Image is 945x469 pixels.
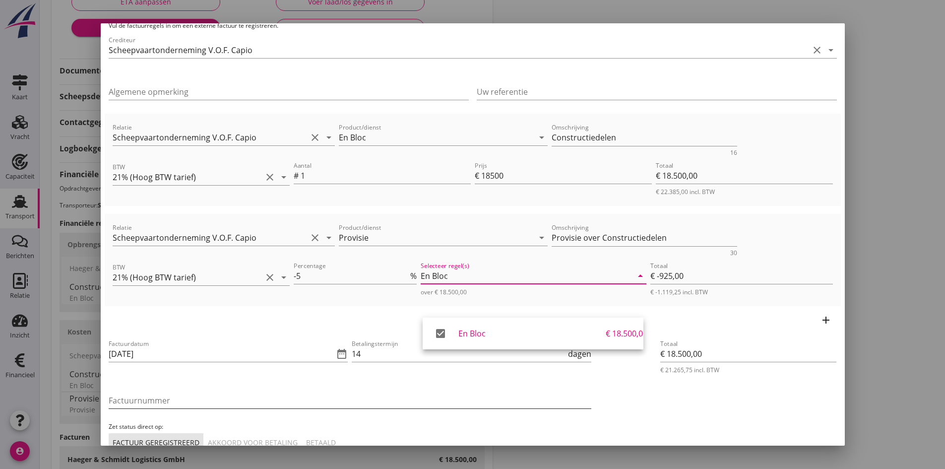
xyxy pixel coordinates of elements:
i: arrow_drop_down [278,271,290,283]
input: Factuurnummer [109,393,591,408]
div: € 18.500,00 [606,322,635,345]
div: En Bloc [421,271,448,280]
div: € 22.385,00 incl. BTW [656,188,833,196]
div: dagen [566,348,591,360]
div: € 21.265,75 incl. BTW [660,366,836,374]
input: Relatie [113,230,308,246]
i: arrow_drop_down [278,171,290,183]
div: Factuur geregistreerd [113,437,199,448]
textarea: Omschrijving [552,230,737,246]
input: Prijs [481,168,652,184]
input: Percentage [294,268,409,284]
p: Zet status direct op: [109,422,591,431]
i: clear [811,44,823,56]
i: arrow_drop_down [536,132,548,143]
div: En Bloc [458,328,606,339]
input: BTW [113,169,262,185]
input: Relatie [113,130,308,145]
div: # [294,170,301,182]
i: clear [264,271,276,283]
div: 30 [730,250,737,256]
input: Crediteur [109,42,809,58]
button: Betaald [302,433,340,451]
i: arrow_drop_down [634,270,646,282]
button: Factuur geregistreerd [109,433,204,451]
input: Uw referentie [477,84,837,100]
i: arrow_drop_down [825,44,837,56]
i: arrow_drop_down [323,232,335,244]
input: Totaal [660,346,836,362]
div: € -1.119,25 incl. BTW [650,288,833,296]
i: clear [309,132,321,143]
input: Product/dienst [339,130,534,145]
i: clear [264,171,276,183]
input: Product/dienst [339,230,534,246]
input: Aantal [301,168,471,184]
button: Akkoord voor betaling [204,433,302,451]
textarea: Omschrijving [552,130,737,146]
div: % [408,270,417,282]
span: Vul de factuurregels in om een externe factuur te registreren. [109,21,278,30]
div: over € 18.500,00 [421,288,646,296]
i: date_range [336,348,348,360]
i: arrow_drop_down [323,132,335,143]
input: Algemene opmerking [109,84,469,100]
input: Factuurdatum [109,346,334,362]
input: BTW [113,269,262,285]
input: Totaal [650,268,833,284]
i: arrow_drop_down [536,232,548,244]
input: Totaal [656,168,833,184]
div: Akkoord voor betaling [208,437,298,448]
i: check_box [431,324,450,343]
div: Betaald [306,437,336,448]
i: clear [309,232,321,244]
input: Betalingstermijn [352,346,566,362]
div: € [475,170,481,182]
i: add [820,314,832,326]
div: 16 [730,150,737,156]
